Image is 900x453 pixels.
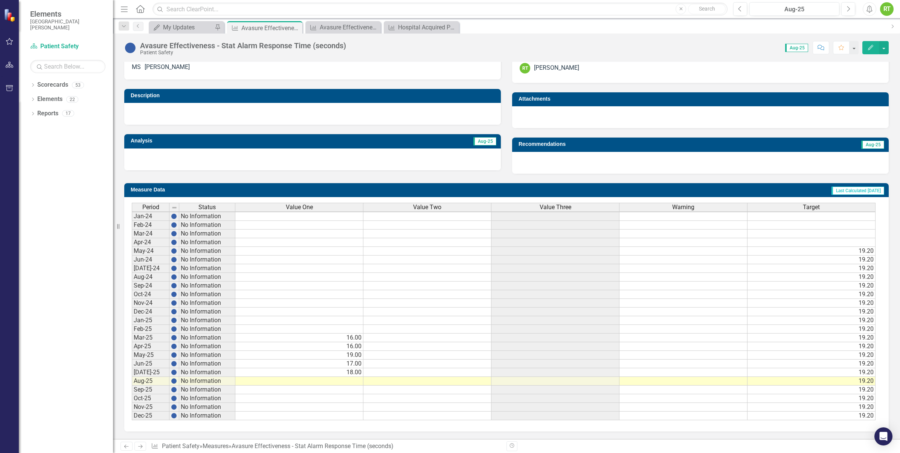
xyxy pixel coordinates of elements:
[132,299,169,308] td: Nov-24
[171,248,177,254] img: BgCOk07PiH71IgAAAABJRU5ErkJggg==
[140,50,346,55] div: Patient Safety
[241,23,301,33] div: Avasure Effectiveness - Stat Alarm Response Time (seconds)
[747,299,876,308] td: 19.20
[747,342,876,351] td: 19.20
[520,63,530,73] div: RT
[171,361,177,367] img: BgCOk07PiH71IgAAAABJRU5ErkJggg==
[747,412,876,420] td: 19.20
[171,378,177,384] img: BgCOk07PiH71IgAAAABJRU5ErkJggg==
[132,212,169,221] td: Jan-24
[831,187,884,195] span: Last Calculated [DATE]
[179,308,235,316] td: No Information
[179,386,235,394] td: No Information
[171,283,177,289] img: BgCOk07PiH71IgAAAABJRU5ErkJggg==
[171,335,177,341] img: BgCOk07PiH71IgAAAABJRU5ErkJggg==
[235,342,363,351] td: 16.00
[179,238,235,247] td: No Information
[203,442,229,450] a: Measures
[179,221,235,230] td: No Information
[30,9,105,18] span: Elements
[171,205,177,211] img: 8DAGhfEEPCf229AAAAAElFTkSuQmCC
[179,394,235,403] td: No Information
[145,63,190,72] div: [PERSON_NAME]
[179,368,235,377] td: No Information
[30,60,105,73] input: Search Below...
[124,42,136,54] img: No Information
[803,204,820,211] span: Target
[171,413,177,419] img: BgCOk07PiH71IgAAAABJRU5ErkJggg==
[747,368,876,377] td: 19.20
[171,213,177,219] img: BgCOk07PiH71IgAAAABJRU5ErkJggg==
[688,4,726,14] button: Search
[286,204,313,211] span: Value One
[232,442,394,450] div: Avasure Effectiveness - Stat Alarm Response Time (seconds)
[179,334,235,342] td: No Information
[179,316,235,325] td: No Information
[132,221,169,230] td: Feb-24
[752,5,837,14] div: Aug-25
[171,317,177,323] img: BgCOk07PiH71IgAAAABJRU5ErkJggg==
[66,96,78,103] div: 22
[132,316,169,325] td: Jan-25
[785,44,808,52] span: Aug-25
[132,63,141,72] div: MS
[131,187,426,193] h3: Measure Data
[132,360,169,368] td: Jun-25
[171,369,177,375] img: BgCOk07PiH71IgAAAABJRU5ErkJggg==
[747,403,876,412] td: 19.20
[747,264,876,273] td: 19.20
[699,6,715,12] span: Search
[534,64,579,72] div: [PERSON_NAME]
[131,138,306,144] h3: Analysis
[179,273,235,282] td: No Information
[72,82,84,88] div: 53
[473,137,496,145] span: Aug-25
[880,2,894,16] button: RT
[171,291,177,297] img: BgCOk07PiH71IgAAAABJRU5ErkJggg==
[131,93,497,98] h3: Description
[179,299,235,308] td: No Information
[62,110,74,117] div: 17
[861,141,884,149] span: Aug-25
[132,247,169,256] td: May-24
[30,42,105,51] a: Patient Safety
[179,282,235,290] td: No Information
[179,264,235,273] td: No Information
[179,351,235,360] td: No Information
[171,239,177,245] img: BgCOk07PiH71IgAAAABJRU5ErkJggg==
[132,273,169,282] td: Aug-24
[747,247,876,256] td: 19.20
[874,427,892,445] div: Open Intercom Messenger
[171,387,177,393] img: BgCOk07PiH71IgAAAABJRU5ErkJggg==
[37,95,63,104] a: Elements
[747,334,876,342] td: 19.20
[140,41,346,50] div: Avasure Effectiveness - Stat Alarm Response Time (seconds)
[747,282,876,290] td: 19.20
[132,412,169,420] td: Dec-25
[162,442,200,450] a: Patient Safety
[179,360,235,368] td: No Information
[235,360,363,368] td: 17.00
[132,325,169,334] td: Feb-25
[747,351,876,360] td: 19.20
[171,257,177,263] img: BgCOk07PiH71IgAAAABJRU5ErkJggg==
[179,247,235,256] td: No Information
[132,256,169,264] td: Jun-24
[132,386,169,394] td: Sep-25
[747,316,876,325] td: 19.20
[132,290,169,299] td: Oct-24
[132,368,169,377] td: [DATE]-25
[171,326,177,332] img: BgCOk07PiH71IgAAAABJRU5ErkJggg==
[171,404,177,410] img: BgCOk07PiH71IgAAAABJRU5ErkJggg==
[179,212,235,221] td: No Information
[132,264,169,273] td: [DATE]-24
[171,352,177,358] img: BgCOk07PiH71IgAAAABJRU5ErkJggg==
[4,9,17,22] img: ClearPoint Strategy
[179,412,235,420] td: No Information
[37,109,58,118] a: Reports
[235,334,363,342] td: 16.00
[179,325,235,334] td: No Information
[747,308,876,316] td: 19.20
[171,309,177,315] img: BgCOk07PiH71IgAAAABJRU5ErkJggg==
[171,395,177,401] img: BgCOk07PiH71IgAAAABJRU5ErkJggg==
